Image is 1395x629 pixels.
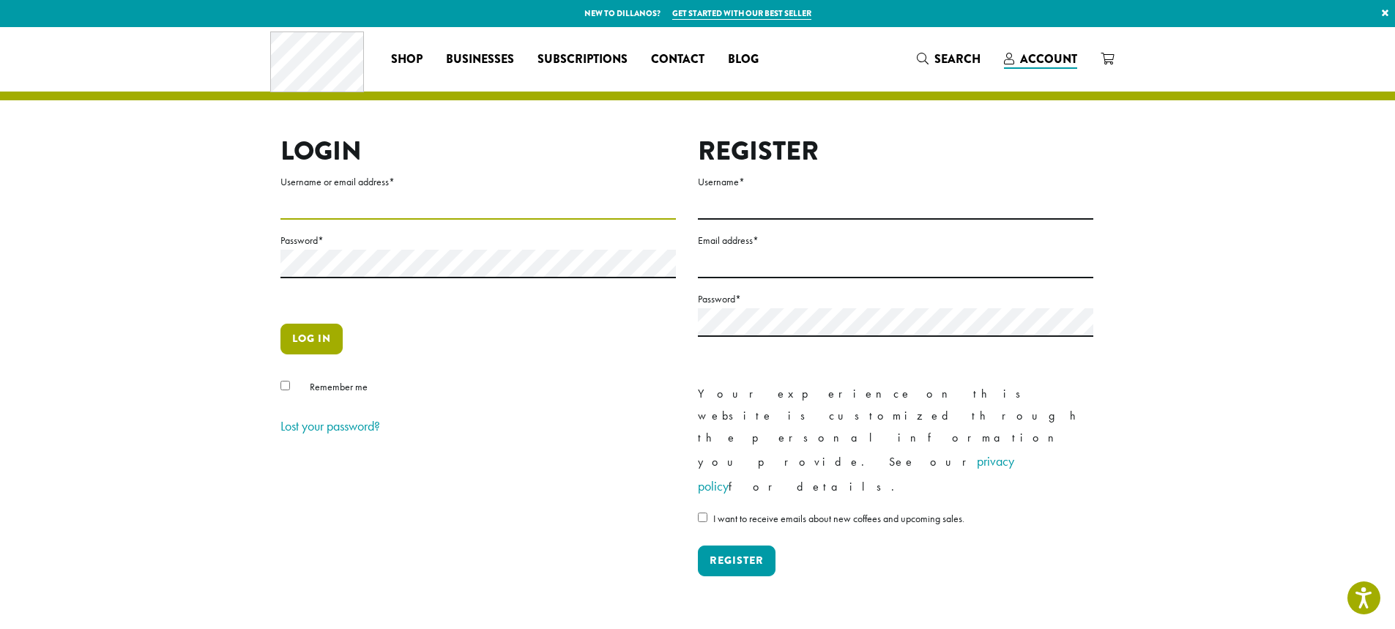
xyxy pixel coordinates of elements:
label: Username [698,173,1093,191]
label: Password [280,231,676,250]
a: Get started with our best seller [672,7,811,20]
span: Businesses [446,51,514,69]
span: Account [1020,51,1077,67]
span: Blog [728,51,759,69]
span: Shop [391,51,423,69]
a: Lost your password? [280,417,380,434]
a: Shop [379,48,434,71]
span: Search [934,51,981,67]
span: Remember me [310,380,368,393]
p: Your experience on this website is customized through the personal information you provide. See o... [698,383,1093,499]
a: Search [905,47,992,71]
button: Register [698,546,775,576]
input: I want to receive emails about new coffees and upcoming sales. [698,513,707,522]
a: privacy policy [698,453,1014,494]
span: I want to receive emails about new coffees and upcoming sales. [713,512,964,525]
button: Log in [280,324,343,354]
h2: Login [280,135,676,167]
label: Email address [698,231,1093,250]
span: Contact [651,51,704,69]
h2: Register [698,135,1093,167]
label: Password [698,290,1093,308]
span: Subscriptions [537,51,628,69]
label: Username or email address [280,173,676,191]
